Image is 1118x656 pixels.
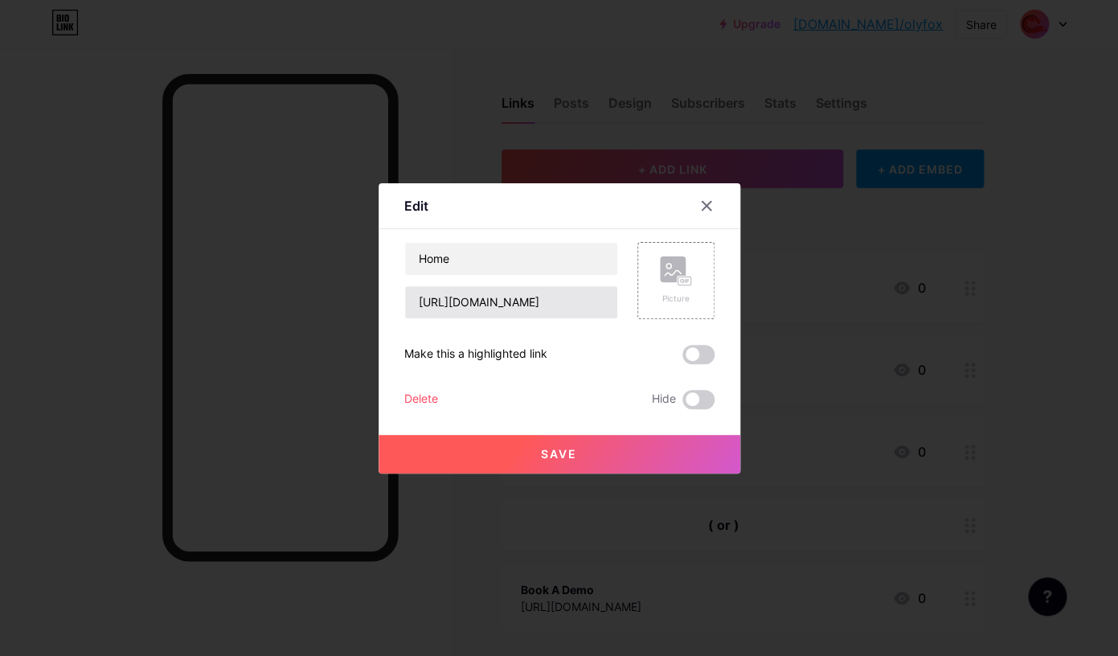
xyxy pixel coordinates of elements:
span: Save [541,447,577,461]
div: Make this a highlighted link [404,345,547,364]
input: Title [405,243,617,275]
span: Hide [652,390,676,409]
div: Delete [404,390,438,409]
div: Picture [660,293,692,305]
button: Save [379,435,740,474]
input: URL [405,286,617,318]
div: Edit [404,196,428,215]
